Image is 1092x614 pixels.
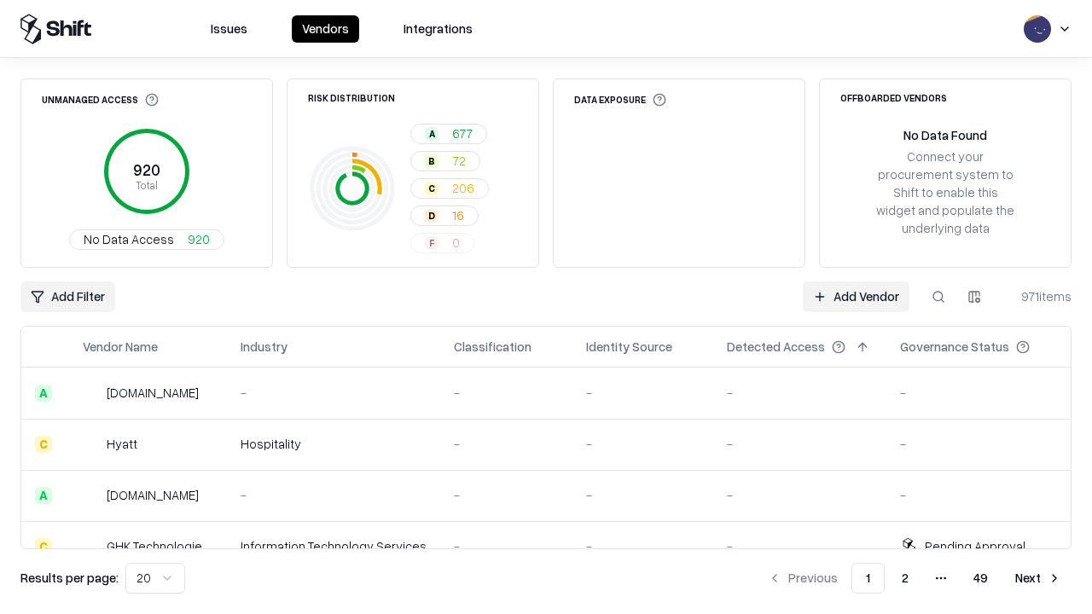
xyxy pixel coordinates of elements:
[107,384,199,402] div: [DOMAIN_NAME]
[586,537,700,555] div: -
[452,206,464,224] span: 16
[425,127,439,141] div: A
[758,563,1072,594] nav: pagination
[84,230,174,248] span: No Data Access
[241,435,427,453] div: Hospitality
[410,206,479,226] button: D16
[20,569,119,587] p: Results per page:
[35,538,52,555] div: C
[454,384,559,402] div: -
[136,178,158,192] tspan: Total
[83,487,100,504] img: primesec.co.il
[574,93,666,107] div: Data Exposure
[410,151,480,171] button: B72
[900,435,1057,453] div: -
[803,281,909,312] a: Add Vendor
[874,148,1016,238] div: Connect your procurement system to Shift to enable this widget and populate the underlying data
[425,154,439,168] div: B
[308,93,395,102] div: Risk Distribution
[292,15,359,43] button: Vendors
[69,229,224,250] button: No Data Access920
[851,563,885,594] button: 1
[727,486,873,504] div: -
[241,338,288,356] div: Industry
[900,384,1057,402] div: -
[241,384,427,402] div: -
[241,486,427,504] div: -
[840,93,947,102] div: Offboarded Vendors
[410,178,489,199] button: C206
[20,281,115,312] button: Add Filter
[425,182,439,195] div: C
[900,486,1057,504] div: -
[107,435,137,453] div: Hyatt
[35,385,52,402] div: A
[35,487,52,504] div: A
[925,537,1025,555] div: Pending Approval
[42,93,159,107] div: Unmanaged Access
[410,124,487,144] button: A677
[200,15,258,43] button: Issues
[107,486,199,504] div: [DOMAIN_NAME]
[133,160,160,179] tspan: 920
[452,152,466,170] span: 72
[454,435,559,453] div: -
[107,537,213,555] div: GHK Technologies Inc.
[1005,563,1072,594] button: Next
[900,338,1009,356] div: Governance Status
[35,436,52,453] div: C
[586,486,700,504] div: -
[727,435,873,453] div: -
[393,15,483,43] button: Integrations
[454,537,559,555] div: -
[586,435,700,453] div: -
[425,209,439,223] div: D
[586,384,700,402] div: -
[452,125,473,142] span: 677
[83,436,100,453] img: Hyatt
[454,486,559,504] div: -
[83,385,100,402] img: intrado.com
[83,538,100,555] img: GHK Technologies Inc.
[1003,287,1072,305] div: 971 items
[727,338,825,356] div: Detected Access
[727,384,873,402] div: -
[960,563,1002,594] button: 49
[241,537,427,555] div: Information Technology Services
[83,338,158,356] div: Vendor Name
[888,563,922,594] button: 2
[188,230,210,248] span: 920
[452,179,474,197] span: 206
[586,338,672,356] div: Identity Source
[454,338,531,356] div: Classification
[727,537,873,555] div: -
[903,126,987,144] div: No Data Found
